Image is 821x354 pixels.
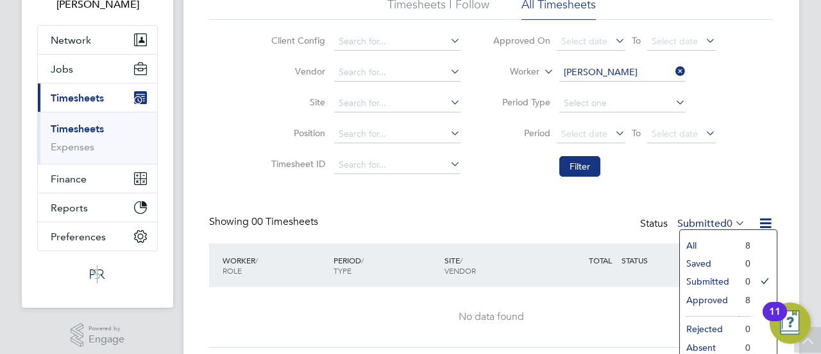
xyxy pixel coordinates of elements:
span: 0 [727,217,732,230]
input: Search for... [334,125,461,143]
label: Client Config [267,35,325,46]
a: Timesheets [51,123,104,135]
label: Site [267,96,325,108]
div: Showing [209,215,321,229]
li: 0 [739,254,750,272]
input: Search for... [559,64,686,82]
div: No data found [222,310,761,324]
span: / [255,255,258,265]
span: Select date [561,35,607,47]
input: Search for... [334,33,461,51]
li: Approved [680,291,739,309]
label: Vendor [267,66,325,77]
div: STATUS [618,249,685,272]
span: To [628,32,645,49]
input: Select one [559,94,686,112]
input: Search for... [334,64,461,82]
span: Jobs [51,63,73,75]
span: / [361,255,364,265]
img: psrsolutions-logo-retina.png [86,264,109,285]
button: Filter [559,156,600,177]
button: Preferences [38,222,157,251]
button: Timesheets [38,84,157,112]
input: Search for... [334,156,461,174]
button: Finance [38,164,157,193]
li: All [680,236,739,254]
button: Reports [38,193,157,222]
div: WORKER [219,249,330,282]
span: VENDOR [444,265,476,276]
span: TYPE [334,265,351,276]
label: Approved On [493,35,550,46]
li: 8 [739,236,750,254]
label: Period [493,127,550,139]
div: 11 [769,312,781,328]
label: Period Type [493,96,550,108]
label: Submitted [677,217,745,230]
button: Jobs [38,55,157,83]
span: Finance [51,173,87,185]
li: 0 [739,272,750,290]
span: Network [51,34,91,46]
li: Saved [680,254,739,272]
button: Network [38,26,157,54]
span: Preferences [51,231,106,243]
div: SITE [441,249,552,282]
span: / [460,255,462,265]
div: Timesheets [38,112,157,164]
input: Search for... [334,94,461,112]
span: 00 Timesheets [251,215,318,228]
a: Powered byEngage [71,323,125,348]
div: PERIOD [330,249,441,282]
span: To [628,125,645,141]
a: Go to home page [37,264,158,285]
span: Reports [51,202,88,214]
span: Select date [561,128,607,139]
li: Submitted [680,272,739,290]
span: Engage [89,334,124,345]
a: Expenses [51,141,94,153]
span: TOTAL [589,255,612,265]
span: Select date [652,128,698,139]
button: Open Resource Center, 11 new notifications [770,303,811,344]
li: Rejected [680,320,739,338]
label: Position [267,127,325,139]
span: Timesheets [51,92,104,104]
li: 8 [739,291,750,309]
li: 0 [739,320,750,338]
span: Select date [652,35,698,47]
span: Powered by [89,323,124,334]
label: Worker [482,66,539,78]
label: Timesheet ID [267,158,325,170]
div: Status [640,215,748,233]
span: ROLE [223,265,242,276]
